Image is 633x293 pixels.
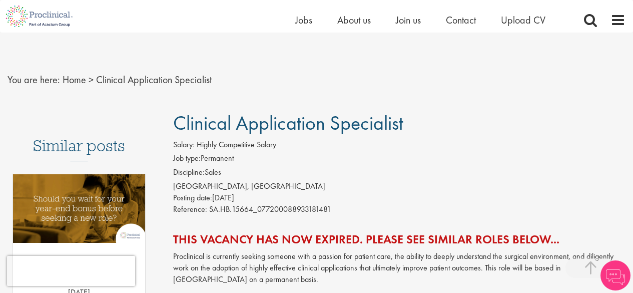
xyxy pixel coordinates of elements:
a: breadcrumb link [63,73,86,86]
a: Upload CV [501,14,545,27]
span: Clinical Application Specialist [173,110,403,136]
a: Join us [396,14,421,27]
label: Job type: [173,153,201,164]
label: Reference: [173,204,207,215]
iframe: reCAPTCHA [7,256,135,286]
li: Permanent [173,153,625,167]
li: Sales [173,167,625,181]
label: Discipline: [173,167,205,178]
div: [DATE] [173,192,625,204]
span: Clinical Application Specialist [96,73,212,86]
img: Chatbot [600,260,630,290]
label: Salary: [173,139,195,151]
h3: Similar posts [33,137,125,161]
span: Highly Competitive Salary [197,139,276,150]
a: About us [337,14,371,27]
span: You are here: [8,73,60,86]
div: [GEOGRAPHIC_DATA], [GEOGRAPHIC_DATA] [173,181,625,192]
a: Jobs [295,14,312,27]
span: SA.HB.15664_077200088933181481 [209,204,331,214]
img: Year-end bonus [13,174,145,243]
span: Posting date: [173,192,212,203]
a: Contact [446,14,476,27]
a: Link to a post [13,174,145,263]
span: > [89,73,94,86]
h2: This vacancy has now expired. Please see similar roles below... [173,233,625,246]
